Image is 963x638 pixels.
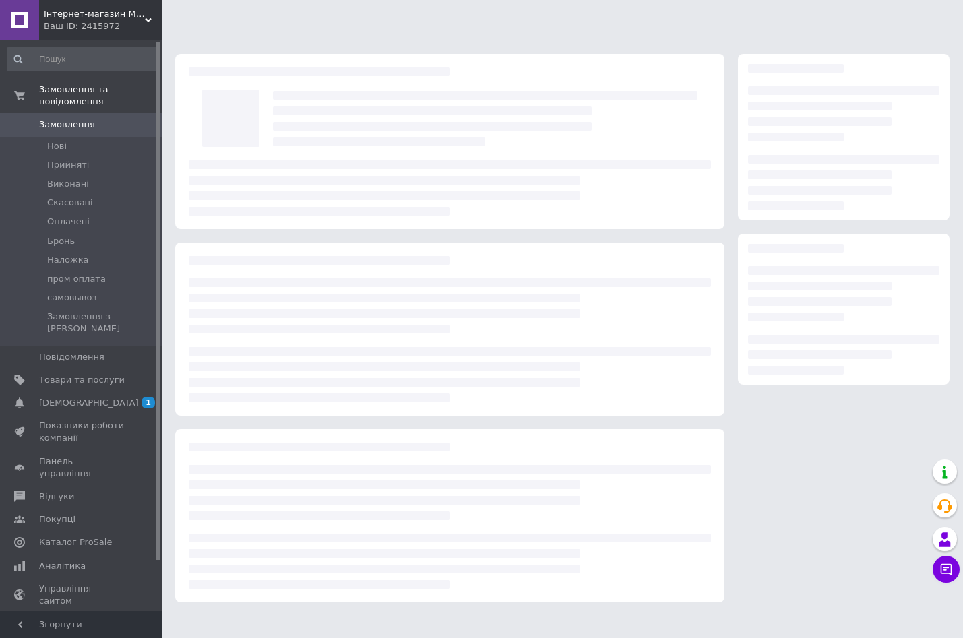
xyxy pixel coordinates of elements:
span: 1 [142,397,155,408]
span: пром оплата [47,273,106,285]
span: Інтернет-магазин My Beauty Market [44,8,145,20]
span: [DEMOGRAPHIC_DATA] [39,397,139,409]
span: Бронь [47,235,75,247]
span: Покупці [39,513,75,525]
span: Товари та послуги [39,374,125,386]
span: Замовлення з [PERSON_NAME] [47,311,158,335]
input: Пошук [7,47,159,71]
span: самовывоз [47,292,96,304]
span: Оплачені [47,216,90,228]
span: Замовлення та повідомлення [39,84,162,108]
span: Виконані [47,178,89,190]
span: Каталог ProSale [39,536,112,548]
span: Прийняті [47,159,89,171]
span: Наложка [47,254,89,266]
button: Чат з покупцем [933,556,960,583]
span: Замовлення [39,119,95,131]
span: Відгуки [39,490,74,503]
span: Повідомлення [39,351,104,363]
span: Нові [47,140,67,152]
span: Управління сайтом [39,583,125,607]
span: Показники роботи компанії [39,420,125,444]
div: Ваш ID: 2415972 [44,20,162,32]
span: Панель управління [39,455,125,480]
span: Скасовані [47,197,93,209]
span: Аналітика [39,560,86,572]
